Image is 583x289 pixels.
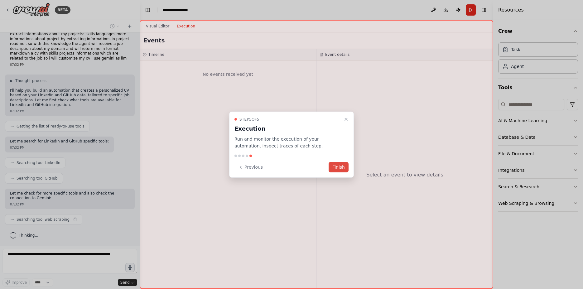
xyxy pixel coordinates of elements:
[329,162,349,172] button: Finish
[143,6,152,14] button: Hide left sidebar
[234,162,267,172] button: Previous
[234,124,341,133] h3: Execution
[234,135,341,150] p: Run and monitor the execution of your automation, inspect traces of each step.
[239,117,259,122] span: Step 5 of 5
[342,115,350,123] button: Close walkthrough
